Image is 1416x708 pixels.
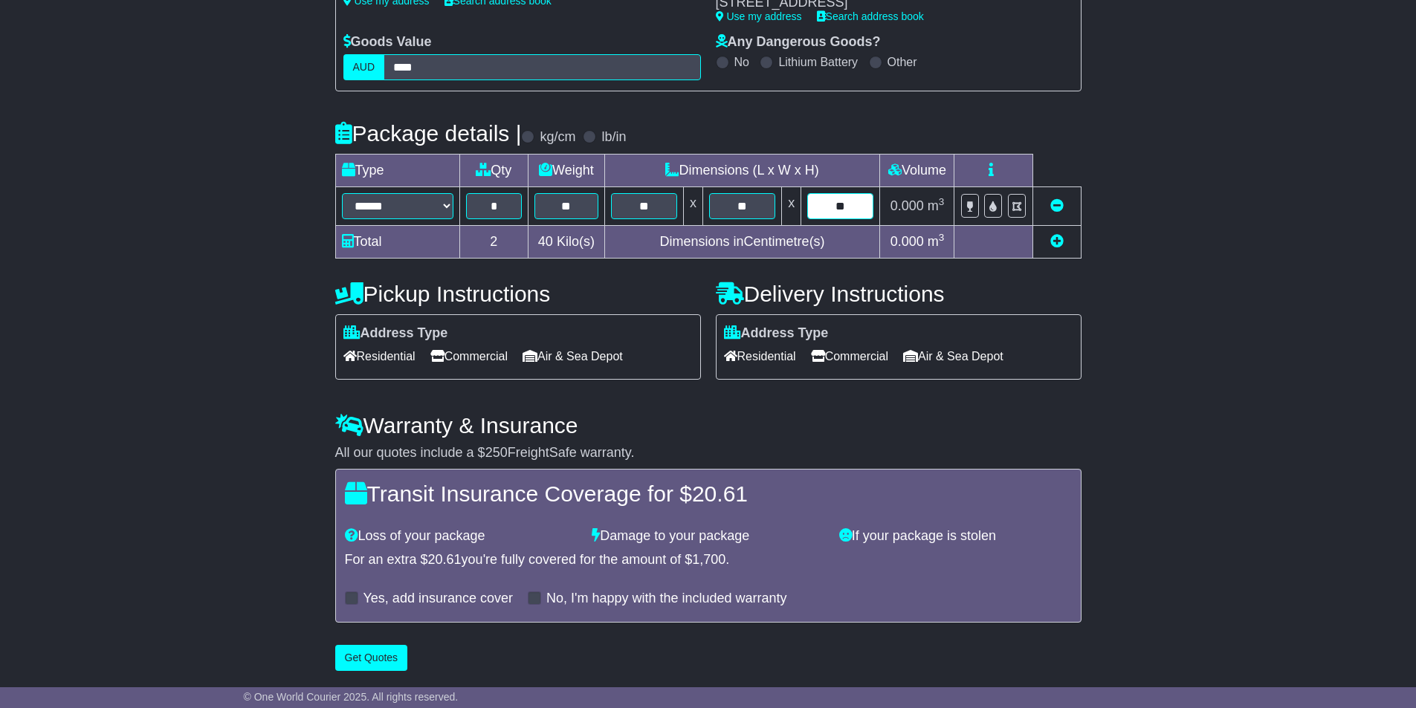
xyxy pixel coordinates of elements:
[1050,234,1064,249] a: Add new item
[244,691,459,703] span: © One World Courier 2025. All rights reserved.
[335,121,522,146] h4: Package details |
[335,645,408,671] button: Get Quotes
[428,552,462,567] span: 20.61
[430,345,508,368] span: Commercial
[890,198,924,213] span: 0.000
[811,345,888,368] span: Commercial
[782,186,801,225] td: x
[540,129,575,146] label: kg/cm
[523,345,623,368] span: Air & Sea Depot
[546,591,787,607] label: No, I'm happy with the included warranty
[692,481,748,506] span: 20.61
[604,225,880,258] td: Dimensions in Centimetre(s)
[832,528,1079,545] div: If your package is stolen
[716,282,1082,306] h4: Delivery Instructions
[716,10,802,22] a: Use my address
[888,55,917,69] label: Other
[928,198,945,213] span: m
[485,445,508,460] span: 250
[343,54,385,80] label: AUD
[538,234,553,249] span: 40
[1050,198,1064,213] a: Remove this item
[903,345,1003,368] span: Air & Sea Depot
[724,345,796,368] span: Residential
[459,154,528,186] td: Qty
[345,552,1072,568] div: For an extra $ you're fully covered for the amount of $ .
[939,232,945,243] sup: 3
[778,55,858,69] label: Lithium Battery
[939,196,945,207] sup: 3
[890,234,924,249] span: 0.000
[343,325,448,342] label: Address Type
[335,225,459,258] td: Total
[692,552,725,567] span: 1,700
[584,528,832,545] div: Damage to your package
[817,10,924,22] a: Search address book
[528,154,605,186] td: Weight
[459,225,528,258] td: 2
[335,282,701,306] h4: Pickup Instructions
[335,413,1082,438] h4: Warranty & Insurance
[363,591,513,607] label: Yes, add insurance cover
[724,325,829,342] label: Address Type
[880,154,954,186] td: Volume
[716,34,881,51] label: Any Dangerous Goods?
[337,528,585,545] div: Loss of your package
[343,34,432,51] label: Goods Value
[343,345,416,368] span: Residential
[335,154,459,186] td: Type
[928,234,945,249] span: m
[335,445,1082,461] div: All our quotes include a $ FreightSafe warranty.
[604,154,880,186] td: Dimensions (L x W x H)
[601,129,626,146] label: lb/in
[734,55,749,69] label: No
[528,225,605,258] td: Kilo(s)
[345,481,1072,506] h4: Transit Insurance Coverage for $
[683,186,702,225] td: x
